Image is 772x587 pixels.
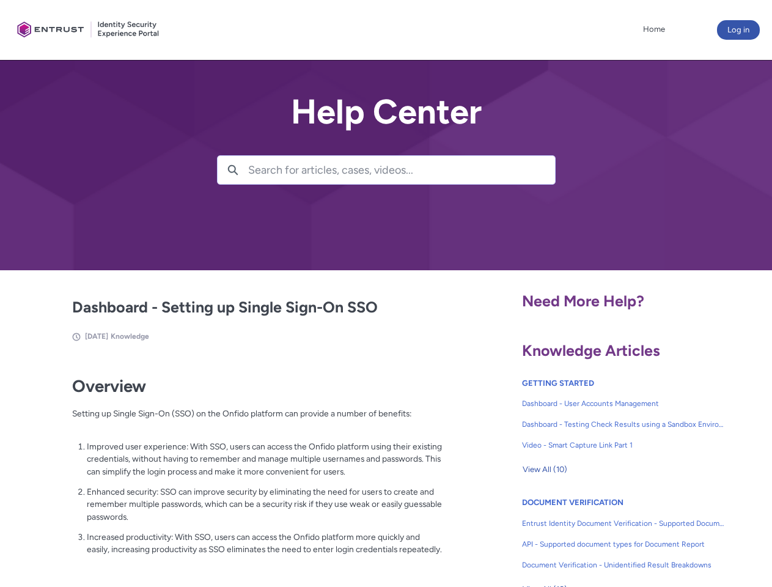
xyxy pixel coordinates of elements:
p: Improved user experience: With SSO, users can access the Onfido platform using their existing cre... [87,440,443,478]
span: Dashboard - User Accounts Management [522,398,725,409]
button: View All (10) [522,460,568,479]
span: Video - Smart Capture Link Part 1 [522,440,725,451]
a: Video - Smart Capture Link Part 1 [522,435,725,456]
h2: Dashboard - Setting up Single Sign-On SSO [72,296,443,319]
a: GETTING STARTED [522,378,594,388]
span: [DATE] [85,332,108,341]
h2: Help Center [217,93,556,131]
span: Knowledge Articles [522,341,660,360]
span: View All (10) [523,460,567,479]
li: Knowledge [111,331,149,342]
input: Search for articles, cases, videos... [248,156,555,184]
p: Setting up Single Sign-On (SSO) on the Onfido platform can provide a number of benefits: [72,407,443,432]
button: Log in [717,20,760,40]
strong: Overview [72,376,146,396]
a: Dashboard - User Accounts Management [522,393,725,414]
button: Search [218,156,248,184]
span: Dashboard - Testing Check Results using a Sandbox Environment [522,419,725,430]
span: Need More Help? [522,292,644,310]
a: Home [640,20,668,39]
a: Dashboard - Testing Check Results using a Sandbox Environment [522,414,725,435]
